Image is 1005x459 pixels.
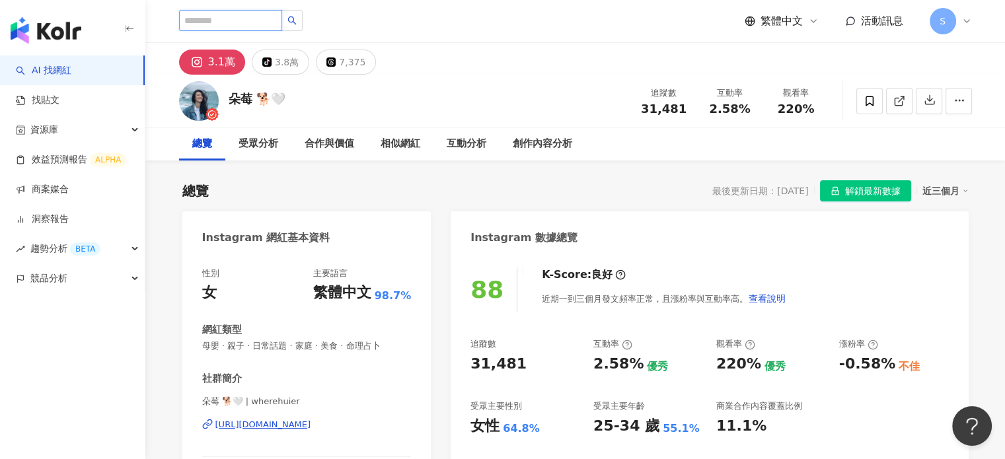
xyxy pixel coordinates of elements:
div: 良好 [591,267,613,282]
iframe: Help Scout Beacon - Open [952,406,992,446]
span: 220% [778,102,815,116]
div: 88 [470,276,503,303]
div: 主要語言 [313,267,348,279]
div: 觀看率 [771,87,821,100]
div: 近三個月 [922,182,969,199]
span: 朵莓 🐕🤍 | wherehuier [202,396,412,407]
div: [URL][DOMAIN_NAME] [215,419,311,431]
a: 找貼文 [16,94,59,107]
div: 合作與價值 [305,136,354,152]
div: 受眾分析 [239,136,278,152]
div: 220% [716,354,761,374]
div: 不佳 [899,359,920,374]
div: 11.1% [716,416,766,437]
div: 朵莓 🐕🤍 [229,90,285,107]
div: 性別 [202,267,219,279]
div: 互動率 [705,87,755,100]
a: 效益預測報告ALPHA [16,153,126,166]
div: 創作內容分析 [513,136,572,152]
span: S [940,14,946,28]
button: 3.8萬 [252,50,309,75]
button: 7,375 [316,50,376,75]
span: 趨勢分析 [30,234,100,264]
div: 社群簡介 [202,372,242,386]
div: 女 [202,283,217,303]
button: 解鎖最新數據 [820,180,911,201]
div: 漲粉率 [839,338,878,350]
div: Instagram 網紅基本資料 [202,230,330,245]
button: 查看說明 [748,285,786,312]
span: 資源庫 [30,115,58,145]
div: 7,375 [339,53,365,71]
div: 優秀 [764,359,786,374]
div: BETA [70,242,100,256]
div: 互動率 [593,338,632,350]
span: 繁體中文 [761,14,803,28]
div: 3.1萬 [208,53,235,71]
div: 受眾主要性別 [470,400,522,412]
div: 互動分析 [447,136,486,152]
div: 55.1% [663,421,700,436]
div: 31,481 [470,354,527,374]
img: KOL Avatar [179,81,219,121]
div: 近期一到三個月發文頻率正常，且漲粉率與互動率高。 [542,285,786,312]
div: 64.8% [503,421,540,436]
span: 31,481 [641,102,687,116]
img: logo [11,17,81,44]
span: rise [16,244,25,254]
div: 總覽 [182,182,209,200]
div: 網紅類型 [202,323,242,337]
span: 2.58% [709,102,750,116]
div: K-Score : [542,267,626,282]
div: -0.58% [839,354,895,374]
div: 最後更新日期：[DATE] [712,186,808,196]
span: 母嬰 · 親子 · 日常話題 · 家庭 · 美食 · 命理占卜 [202,340,412,352]
div: 商業合作內容覆蓋比例 [716,400,802,412]
span: lock [831,186,840,195]
div: 追蹤數 [639,87,689,100]
div: 3.8萬 [275,53,299,71]
span: 競品分析 [30,264,67,293]
a: searchAI 找網紅 [16,64,71,77]
div: 觀看率 [716,338,755,350]
div: 相似網紅 [381,136,420,152]
span: 98.7% [375,289,412,303]
div: 追蹤數 [470,338,496,350]
div: 25-34 歲 [593,416,659,437]
a: 商案媒合 [16,183,69,196]
a: [URL][DOMAIN_NAME] [202,419,412,431]
span: search [287,16,297,25]
a: 洞察報告 [16,213,69,226]
button: 3.1萬 [179,50,245,75]
div: 優秀 [647,359,668,374]
div: 女性 [470,416,500,437]
span: 活動訊息 [861,15,903,27]
span: 查看說明 [749,293,786,304]
div: 總覽 [192,136,212,152]
div: 2.58% [593,354,644,374]
div: 繁體中文 [313,283,371,303]
div: Instagram 數據總覽 [470,230,577,245]
div: 受眾主要年齡 [593,400,645,412]
span: 解鎖最新數據 [845,181,901,202]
